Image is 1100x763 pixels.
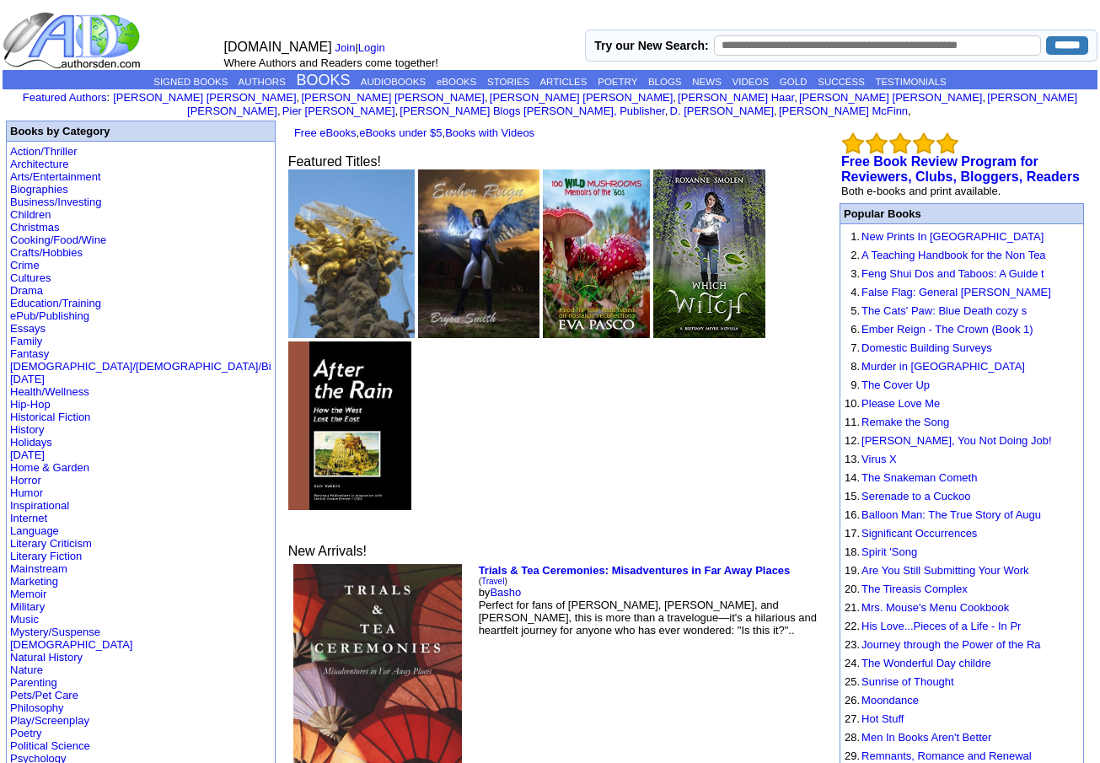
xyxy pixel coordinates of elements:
font: : [23,91,110,104]
font: Where Authors and Readers come together! [224,56,438,69]
font: 26. [845,694,860,707]
a: Marketing [10,575,58,588]
font: 12. [845,434,860,447]
font: 22. [845,620,860,632]
img: 61126.jpg [418,169,539,338]
a: Please Love Me [861,397,940,410]
a: eBooks under $5 [359,126,442,139]
a: Domestic Building Surveys [861,341,992,354]
font: i [797,94,799,103]
a: Mystery/Suspense [10,626,100,638]
a: Hot Stuff [861,712,904,725]
a: [DEMOGRAPHIC_DATA]/[DEMOGRAPHIC_DATA]/Bi [10,360,271,373]
img: bigemptystars.png [936,132,958,154]
a: The Snakeman Cometh [861,471,977,484]
a: STORIES [487,77,529,87]
font: 10. [845,397,860,410]
a: Basho [490,586,521,599]
a: Play/Screenplay [10,714,89,727]
a: Free Download - Bioethics and Population [288,498,412,513]
font: 29. [845,750,860,762]
a: Arts/Entertainment [10,170,101,183]
a: Horror [10,474,41,486]
a: Natural History [10,651,83,664]
a: Join [335,41,356,54]
font: 28. [845,731,860,744]
a: Christmas [10,221,60,234]
img: bigemptystars.png [913,132,935,154]
a: Feng Shui Dos and Taboos: A Guide t [861,267,1044,280]
a: Family [10,335,42,347]
font: 16. [845,508,860,521]
a: [PERSON_NAME] Haar [678,91,794,104]
a: [PERSON_NAME] McFinn [779,105,908,117]
a: [PERSON_NAME] Blogs [PERSON_NAME], Publisher [400,105,664,117]
a: Nature [10,664,43,676]
a: [PERSON_NAME] [PERSON_NAME] [113,91,296,104]
a: Travel [481,577,504,586]
font: 27. [845,712,860,725]
a: Ember Reign - The Crown (Book 1) [418,326,539,341]
a: The Tireasis Complex [861,583,968,595]
a: [DATE] [10,373,45,385]
font: , , [288,126,534,139]
a: Journey through the Power of the Ra [861,638,1040,651]
a: Significant Occurrences [861,527,977,540]
a: Language [10,524,59,537]
font: 20. [845,583,860,595]
font: New Arrivals! [288,544,367,558]
a: Literary Fiction [10,550,82,562]
a: Free Book Review Program for Reviewers, Clubs, Bloggers, Readers [841,154,1080,184]
font: i [398,107,400,116]
a: Virus X [861,453,897,465]
a: Ember Reign - The Crown (Book 1) [861,323,1033,336]
a: A Teaching Handbook for the Non Tea [861,249,1046,261]
a: Spirit 'Song [861,545,917,558]
b: Books by Category [10,125,110,137]
font: 23. [845,638,860,651]
a: [PERSON_NAME] [PERSON_NAME] [187,91,1077,117]
img: 78724.jpg [653,169,765,338]
a: Sunrise of Thought [861,675,954,688]
a: Historical Fiction [10,411,90,423]
a: Crafts/Hobbies [10,246,83,259]
font: ( ) [479,577,507,586]
font: 18. [845,545,860,558]
a: Health/Wellness [10,385,89,398]
font: 21. [845,601,860,614]
a: BLOGS [648,77,682,87]
a: AUTHORS [239,77,286,87]
a: POETRY [598,77,637,87]
a: ePub/Publishing [10,309,89,322]
a: NEWS [692,77,722,87]
font: 9. [850,379,860,391]
a: Featured Authors [23,91,107,104]
a: Free eBooks [294,126,357,139]
a: Crime [10,259,40,271]
font: 15. [845,490,860,502]
font: i [985,94,987,103]
a: Hip-Hop [10,398,51,411]
a: Serenade to a Cuckoo [861,490,970,502]
a: SUCCESS [818,77,865,87]
font: 3. [850,267,860,280]
a: Home & Garden [10,461,89,474]
a: [PERSON_NAME] [PERSON_NAME] [301,91,484,104]
a: Trials & Tea Ceremonies: Misadventures in Far Away Places [479,564,791,577]
a: His Love...Pieces of a Life - In Pr [861,620,1021,632]
a: Literary Criticism [10,537,92,550]
a: [PERSON_NAME] [PERSON_NAME] [799,91,982,104]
